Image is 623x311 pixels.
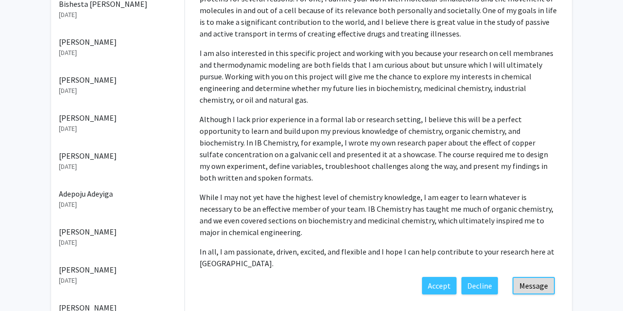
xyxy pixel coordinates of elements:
[59,150,177,162] p: [PERSON_NAME]
[513,277,555,294] button: Message
[200,113,557,183] p: Although I lack prior experience in a formal lab or research setting, I believe this will be a pe...
[59,74,177,86] p: [PERSON_NAME]
[7,267,41,304] iframe: Chat
[59,48,177,58] p: [DATE]
[59,162,177,172] p: [DATE]
[59,238,177,248] p: [DATE]
[59,275,177,286] p: [DATE]
[59,264,177,275] p: [PERSON_NAME]
[59,86,177,96] p: [DATE]
[59,124,177,134] p: [DATE]
[59,10,177,20] p: [DATE]
[59,188,177,200] p: Adepoju Adeyiga
[59,36,177,48] p: [PERSON_NAME]
[59,200,177,210] p: [DATE]
[59,112,177,124] p: [PERSON_NAME]
[422,277,457,294] button: Accept
[200,47,557,106] p: I am also interested in this specific project and working with you because your research on cell ...
[59,226,177,238] p: [PERSON_NAME]
[200,246,557,269] p: In all, I am passionate, driven, excited, and flexible and I hope I can help contribute to your r...
[200,191,557,238] p: While I may not yet have the highest level of chemistry knowledge, I am eager to learn whatever i...
[461,277,498,294] button: Decline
